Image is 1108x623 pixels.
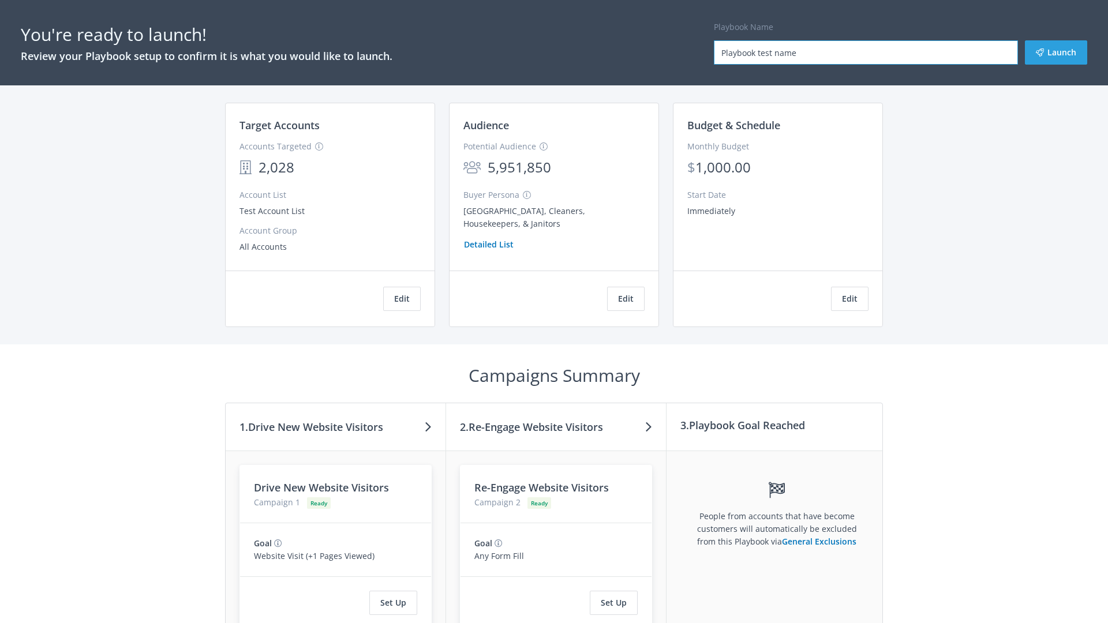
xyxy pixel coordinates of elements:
span: 5,951,850 [488,156,551,178]
span: 2 [516,497,521,508]
p: Website Visit (+1 Pages Viewed) [254,550,417,562]
div: $ [687,156,695,178]
button: Edit [383,287,421,311]
h3: 1. Drive New Website Visitors [239,419,383,435]
div: All Accounts [239,241,421,253]
div: Account List [239,189,421,201]
h3: Audience [463,117,509,133]
button: Launch [1025,40,1087,65]
a: General Exclusions [782,536,856,547]
div: [GEOGRAPHIC_DATA], Cleaners, Housekeepers, & Janitors [463,205,637,229]
div: 1,000.00 [695,156,751,178]
h4: Goal [474,537,492,550]
h1: You're ready to launch! [21,21,392,48]
span: Start Date [687,189,726,200]
div: Potential Audience [463,140,645,153]
h1: Campaigns Summary [225,362,883,389]
div: Immediately [687,205,735,217]
button: Detailed List [463,232,514,257]
span: Ready [531,499,548,507]
h3: 2. Re-Engage Website Visitors [460,419,603,435]
button: Edit [831,287,869,311]
h3: Budget & Schedule [687,117,780,133]
div: Account Group [239,224,421,237]
h3: Review your Playbook setup to confirm it is what you would like to launch. [21,48,392,64]
label: Playbook Name [714,21,773,33]
button: Set Up [590,591,638,615]
span: Monthly Budget [687,141,749,152]
button: Edit [607,287,645,311]
p: Any Form Fill [474,550,638,562]
div: Buyer Persona [463,189,645,201]
span: Campaign [254,497,293,508]
h4: Goal [254,537,272,550]
h3: Re-Engage Website Visitors [474,479,638,496]
span: Ready [310,499,327,507]
span: 1 [295,497,300,508]
span: Campaign [474,497,514,508]
p: People from accounts that have become customers will automatically be excluded from this Playbook... [691,510,863,548]
button: Set Up [369,591,417,615]
h3: Target Accounts [239,117,320,133]
h3: Drive New Website Visitors [254,479,417,496]
div: Accounts Targeted [239,140,421,153]
span: 2,028 [259,156,294,178]
div: Test Account List [239,205,421,217]
h3: 3. Playbook Goal Reached [680,417,805,433]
